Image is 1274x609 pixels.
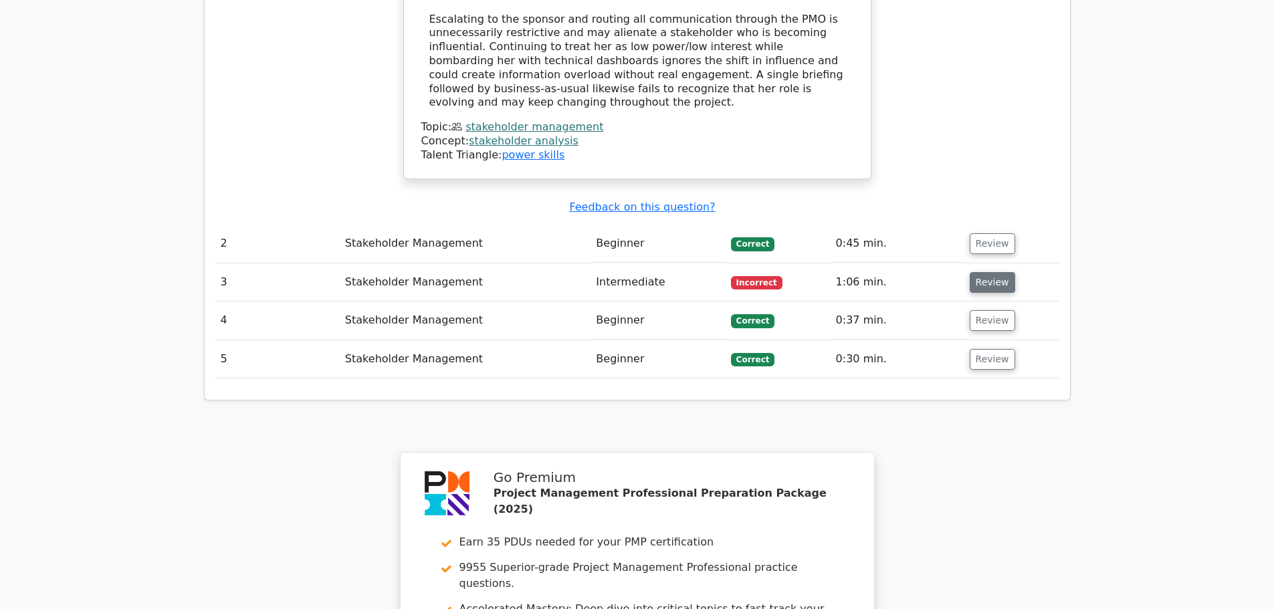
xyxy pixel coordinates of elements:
[591,225,725,263] td: Beginner
[591,263,725,301] td: Intermediate
[421,120,853,162] div: Talent Triangle:
[215,340,340,378] td: 5
[569,201,715,213] a: Feedback on this question?
[215,301,340,340] td: 4
[970,310,1015,331] button: Review
[421,134,853,148] div: Concept:
[970,349,1015,370] button: Review
[831,301,964,340] td: 0:37 min.
[421,120,853,134] div: Topic:
[215,225,340,263] td: 2
[340,340,591,378] td: Stakeholder Management
[502,148,564,161] a: power skills
[831,340,964,378] td: 0:30 min.
[970,233,1015,254] button: Review
[731,353,774,366] span: Correct
[731,314,774,328] span: Correct
[831,225,964,263] td: 0:45 min.
[215,263,340,301] td: 3
[970,272,1015,293] button: Review
[340,225,591,263] td: Stakeholder Management
[731,237,774,251] span: Correct
[469,134,578,147] a: stakeholder analysis
[340,301,591,340] td: Stakeholder Management
[831,263,964,301] td: 1:06 min.
[731,276,782,289] span: Incorrect
[591,340,725,378] td: Beginner
[465,120,603,133] a: stakeholder management
[591,301,725,340] td: Beginner
[340,263,591,301] td: Stakeholder Management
